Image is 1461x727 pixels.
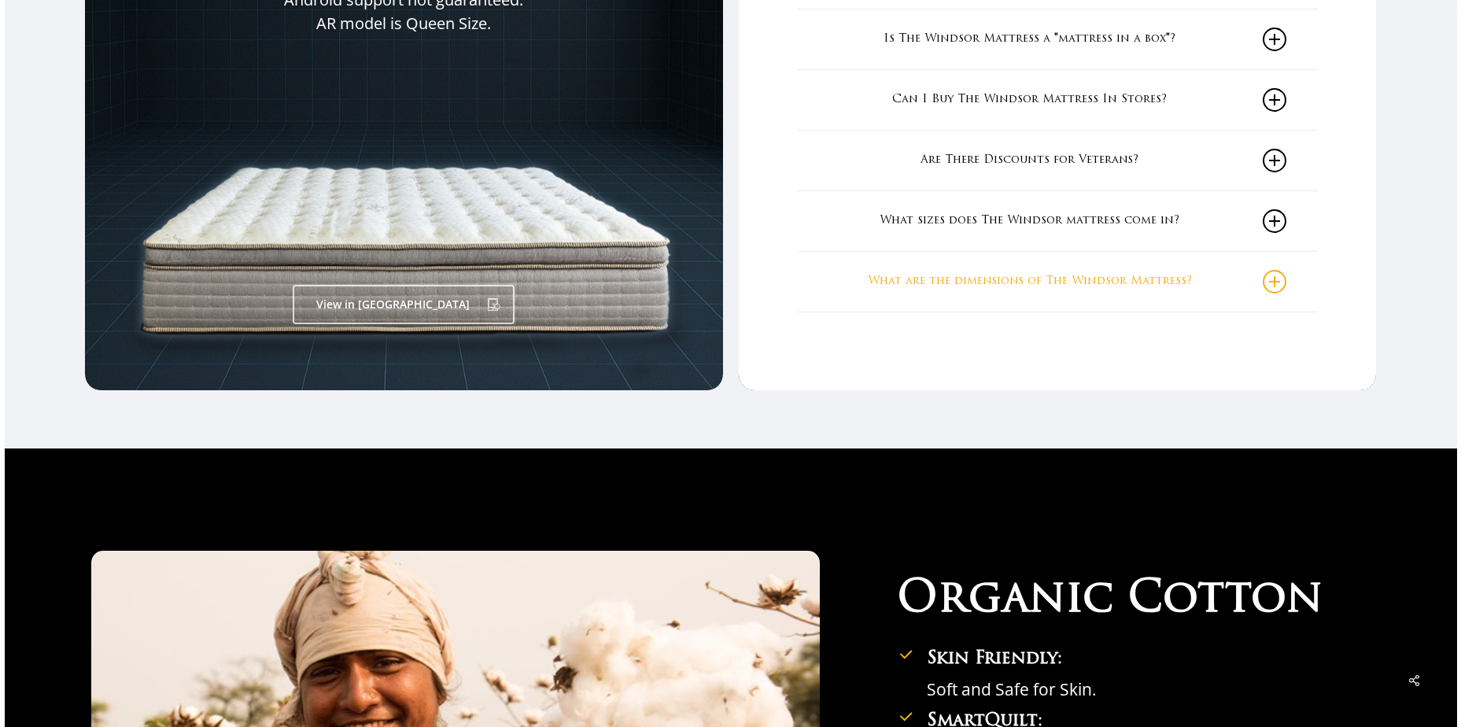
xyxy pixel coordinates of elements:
[828,131,1286,190] a: Are There Discounts for Veterans?
[828,9,1286,69] a: Is The Windsor Mattress a "mattress in a box"?
[828,252,1286,312] a: What are the dimensions of The Windsor Mattress?
[316,297,470,312] span: View in [GEOGRAPHIC_DATA]
[828,191,1286,251] a: What sizes does The Windsor mattress come in?
[828,70,1286,130] a: Can I Buy The Windsor Mattress In Stores?
[927,650,1062,668] b: Skin Friendly:
[897,574,1370,627] h2: Organic Cotton
[293,285,515,324] a: View in [GEOGRAPHIC_DATA]
[927,679,1370,700] p: Soft and Safe for Skin.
